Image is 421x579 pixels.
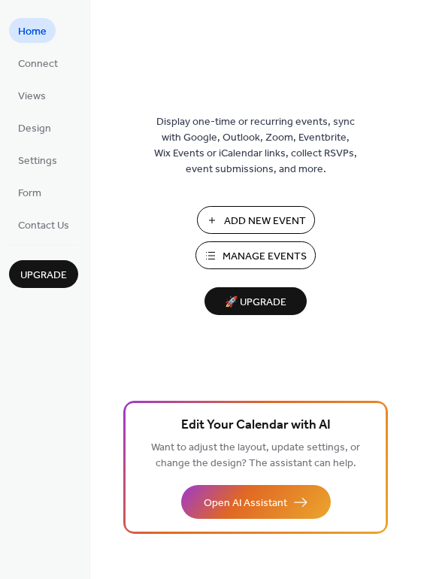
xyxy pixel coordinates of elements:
[18,218,69,234] span: Contact Us
[18,153,57,169] span: Settings
[154,114,357,177] span: Display one-time or recurring events, sync with Google, Outlook, Zoom, Eventbrite, Wix Events or ...
[18,24,47,40] span: Home
[197,206,315,234] button: Add New Event
[9,260,78,288] button: Upgrade
[18,121,51,137] span: Design
[195,241,316,269] button: Manage Events
[224,214,306,229] span: Add New Event
[20,268,67,283] span: Upgrade
[9,147,66,172] a: Settings
[181,485,331,519] button: Open AI Assistant
[151,438,360,474] span: Want to adjust the layout, update settings, or change the design? The assistant can help.
[9,83,55,108] a: Views
[9,180,50,205] a: Form
[9,212,78,237] a: Contact Us
[9,50,67,75] a: Connect
[9,18,56,43] a: Home
[204,496,287,511] span: Open AI Assistant
[214,293,298,313] span: 🚀 Upgrade
[18,89,46,105] span: Views
[181,415,331,436] span: Edit Your Calendar with AI
[9,115,60,140] a: Design
[223,249,307,265] span: Manage Events
[18,56,58,72] span: Connect
[204,287,307,315] button: 🚀 Upgrade
[18,186,41,202] span: Form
